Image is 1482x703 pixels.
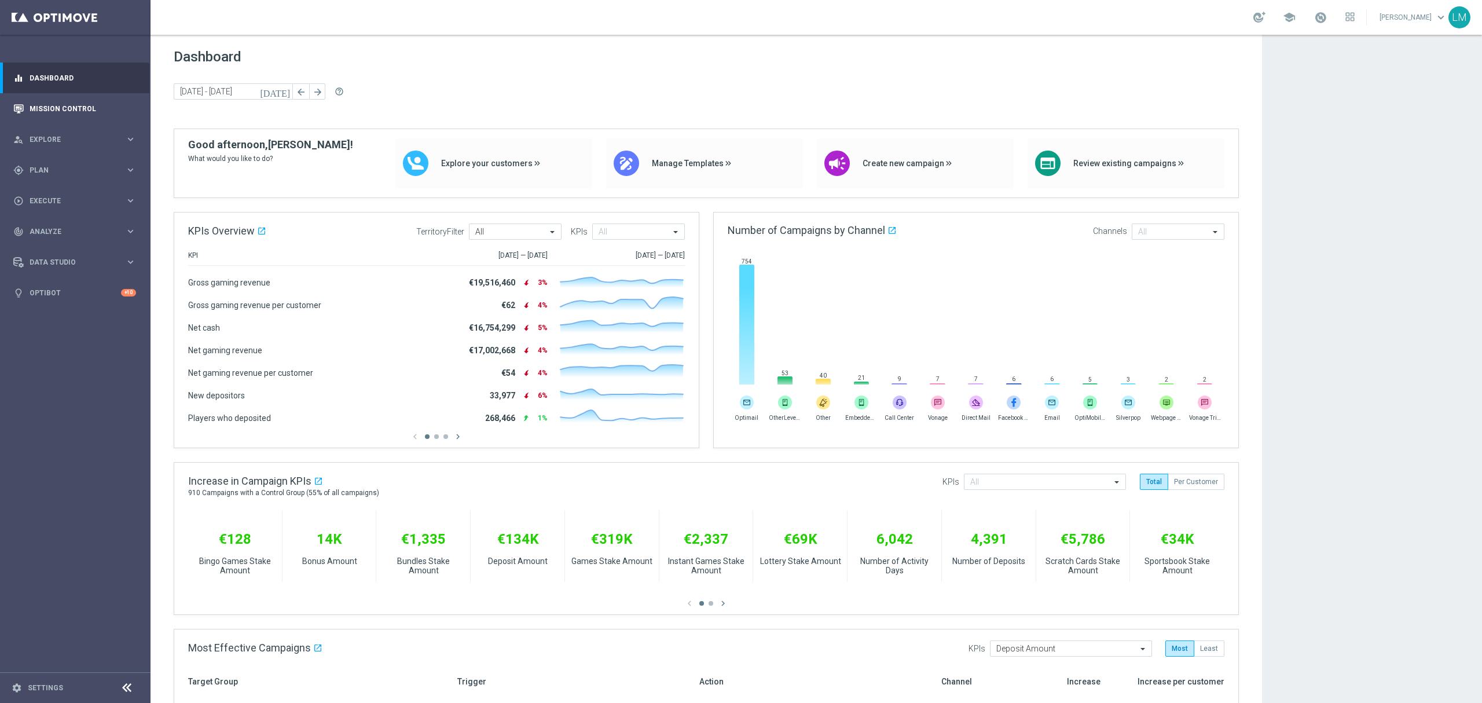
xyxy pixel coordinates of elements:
[13,166,137,175] button: gps_fixed Plan keyboard_arrow_right
[28,684,63,691] a: Settings
[13,257,125,268] div: Data Studio
[13,226,125,237] div: Analyze
[30,197,125,204] span: Execute
[13,165,125,175] div: Plan
[125,195,136,206] i: keyboard_arrow_right
[13,63,136,93] div: Dashboard
[125,134,136,145] i: keyboard_arrow_right
[125,164,136,175] i: keyboard_arrow_right
[12,683,22,693] i: settings
[13,227,137,236] button: track_changes Analyze keyboard_arrow_right
[1448,6,1470,28] div: LM
[30,136,125,143] span: Explore
[1435,11,1447,24] span: keyboard_arrow_down
[13,165,24,175] i: gps_fixed
[13,134,24,145] i: person_search
[30,228,125,235] span: Analyze
[13,196,24,206] i: play_circle_outline
[30,277,121,308] a: Optibot
[13,93,136,124] div: Mission Control
[13,104,137,113] button: Mission Control
[13,134,125,145] div: Explore
[1283,11,1296,24] span: school
[30,63,136,93] a: Dashboard
[125,257,136,268] i: keyboard_arrow_right
[13,288,24,298] i: lightbulb
[30,259,125,266] span: Data Studio
[13,74,137,83] button: equalizer Dashboard
[13,277,136,308] div: Optibot
[13,226,24,237] i: track_changes
[13,135,137,144] button: person_search Explore keyboard_arrow_right
[121,289,136,296] div: +10
[13,196,125,206] div: Execute
[13,258,137,267] button: Data Studio keyboard_arrow_right
[13,73,24,83] i: equalizer
[30,93,136,124] a: Mission Control
[13,288,137,298] button: lightbulb Optibot +10
[13,196,137,206] button: play_circle_outline Execute keyboard_arrow_right
[1378,9,1448,26] a: [PERSON_NAME]keyboard_arrow_down
[30,167,125,174] span: Plan
[125,226,136,237] i: keyboard_arrow_right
